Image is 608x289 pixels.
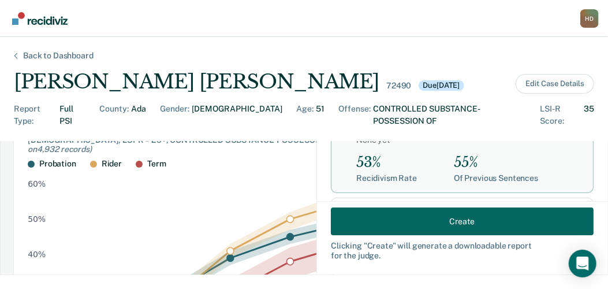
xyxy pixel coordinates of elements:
div: Offense : [338,103,371,127]
div: Due [DATE] [419,80,465,91]
button: Profile dropdown button [580,9,599,28]
text: 60% [28,179,46,188]
div: Age : [296,103,314,127]
div: Recidivism Rate [356,173,417,183]
span: (Based on 4,932 records ) [28,135,402,154]
div: Ada [131,103,146,127]
div: H D [580,9,599,28]
div: 53% [356,154,417,171]
div: 72490 [386,81,411,91]
div: 55% [454,154,538,171]
button: Edit Case Details [516,74,594,94]
text: 50% [28,214,46,224]
text: 40% [28,250,46,259]
div: [DEMOGRAPHIC_DATA] [192,103,282,127]
div: Open Intercom Messenger [569,250,596,277]
div: Back to Dashboard [9,51,107,61]
div: CONTROLLED SUBSTANCE-POSSESSION OF [373,103,526,127]
div: 51 [316,103,324,127]
button: Create [331,208,594,235]
img: Recidiviz [12,12,68,25]
div: Rider [102,159,122,169]
div: Report Type : [14,103,58,127]
div: [PERSON_NAME] [PERSON_NAME] [14,70,379,94]
div: Clicking " Create " will generate a downloadable report for the judge. [331,241,594,261]
div: Term [147,159,166,169]
div: Of Previous Sentences [454,173,538,183]
div: Gender : [160,103,189,127]
div: LSI-R Score : [540,103,581,127]
div: County : [99,103,129,127]
div: Full PSI [60,103,86,127]
div: 35 [584,103,594,127]
div: [DEMOGRAPHIC_DATA], LSI-R = 29+, CONTROLLED SUBSTANCE-POSSESSION OF offenses [28,135,434,155]
div: Probation [39,159,76,169]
